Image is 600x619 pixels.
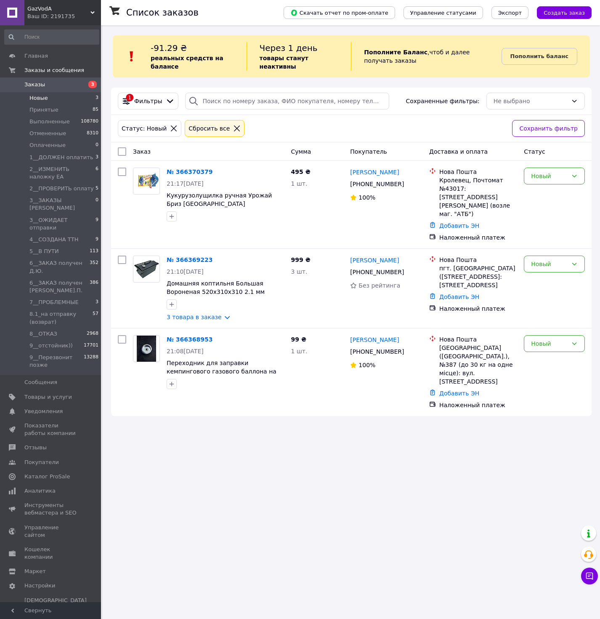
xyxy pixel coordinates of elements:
[494,96,568,106] div: Не выбрано
[350,336,399,344] a: [PERSON_NAME]
[96,197,98,212] span: 0
[29,216,96,232] span: 3__ОЖИДАЕТ отправки
[167,314,222,320] a: 3 товара в заказе
[29,330,57,338] span: 8__ОТКАЗ
[87,330,98,338] span: 2968
[350,348,404,355] span: [PHONE_NUMBER]
[90,259,98,275] span: 352
[350,168,399,176] a: [PERSON_NAME]
[90,248,98,255] span: 113
[24,473,70,480] span: Каталог ProSale
[260,43,318,53] span: Через 1 день
[439,390,479,397] a: Добавить ЭН
[96,141,98,149] span: 0
[137,336,157,362] img: Фото товару
[24,459,59,466] span: Покупатели
[439,222,479,229] a: Добавить ЭН
[544,10,585,16] span: Создать заказ
[29,279,90,294] span: 6__ЗАКАЗ получен [PERSON_NAME].П.
[133,256,160,283] a: Фото товару
[29,354,84,369] span: 9__Перезвонит позже
[358,282,400,289] span: Без рейтинга
[96,94,98,102] span: 3
[531,339,568,348] div: Новый
[167,280,265,304] a: Домашняя коптильня Большая Вороненая 520х310х310 2.1 мм Горячего копчения Украина
[260,55,308,70] b: товары станут неактивны
[87,130,98,137] span: 8310
[133,335,160,362] a: Фото товару
[24,444,47,451] span: Отзывы
[528,9,592,16] a: Создать заказ
[185,93,389,109] input: Поиск по номеру заказа, ФИО покупателя, номеру телефона, Email, номеру накладной
[406,97,479,105] span: Сохраненные фильтры:
[29,106,58,114] span: Принятые
[24,568,46,575] span: Маркет
[350,181,404,187] span: [PHONE_NUMBER]
[491,6,528,19] button: Экспорт
[167,360,276,383] span: Переходник для заправки кемпингового газового баллона на АЗС
[291,148,311,155] span: Сумма
[93,310,98,326] span: 57
[519,124,578,133] span: Сохранить фильтр
[291,256,311,263] span: 999 ₴
[120,124,168,133] div: Статус: Новый
[537,6,592,19] button: Создать заказ
[96,299,98,306] span: 3
[24,393,72,401] span: Товары и услуги
[24,422,78,437] span: Показатели работы компании
[531,171,568,181] div: Новый
[29,165,96,181] span: 2__ИЗМЕНИТЬ наложку ЕА
[96,236,98,243] span: 9
[93,106,98,114] span: 85
[358,362,375,368] span: 100%
[524,148,545,155] span: Статус
[439,168,517,176] div: Нова Пошта
[151,55,223,70] b: реальных средств на балансе
[24,408,63,415] span: Уведомления
[350,148,387,155] span: Покупатель
[439,335,517,344] div: Нова Пошта
[126,8,199,18] h1: Список заказов
[284,6,395,19] button: Скачать отчет по пром-оплате
[410,10,476,16] span: Управление статусами
[24,487,56,495] span: Аналитика
[439,401,517,409] div: Наложенный платеж
[96,165,98,181] span: 6
[29,259,90,275] span: 6__ЗАКАЗ получен Д.Ю.
[439,304,517,313] div: Наложенный платеж
[187,124,231,133] div: Сбросить все
[125,50,138,63] img: :exclamation:
[84,342,98,350] span: 17701
[29,236,78,243] span: 4__СОЗДАНА ТТН
[29,154,93,161] span: 1__ДОЛЖЕН оплатить
[498,10,522,16] span: Экспорт
[133,168,160,195] a: Фото товару
[90,279,98,294] span: 386
[4,29,99,45] input: Поиск
[581,568,598,584] button: Чат с покупателем
[133,259,159,279] img: Фото товару
[81,118,98,125] span: 108780
[29,299,79,306] span: 7__ПРОБЛЕМНЫЕ
[429,148,488,155] span: Доставка и оплата
[404,6,483,19] button: Управление статусами
[133,148,151,155] span: Заказ
[134,97,162,105] span: Фильтры
[167,348,204,355] span: 21:08[DATE]
[24,524,78,539] span: Управление сайтом
[29,310,93,326] span: 8.1_на отправку (возврат)
[96,185,98,192] span: 5
[133,173,159,190] img: Фото товару
[291,168,311,175] span: 495 ₴
[510,53,568,59] b: Пополнить баланс
[439,176,517,218] div: Кролевец, Почтомат №43017: [STREET_ADDRESS][PERSON_NAME] (возле маг. "АТБ")
[364,49,427,56] b: Пополните Баланс
[439,264,517,289] div: пгт. [GEOGRAPHIC_DATA] ([STREET_ADDRESS]: [STREET_ADDRESS]
[350,269,404,275] span: [PHONE_NUMBER]
[291,268,308,275] span: 3 шт.
[502,48,577,65] a: Пополнить баланс
[96,154,98,161] span: 3
[151,43,187,53] span: -91.29 ₴
[439,344,517,386] div: [GEOGRAPHIC_DATA] ([GEOGRAPHIC_DATA].), №387 (до 30 кг на одне місце): вул. [STREET_ADDRESS]
[291,348,308,355] span: 1 шт.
